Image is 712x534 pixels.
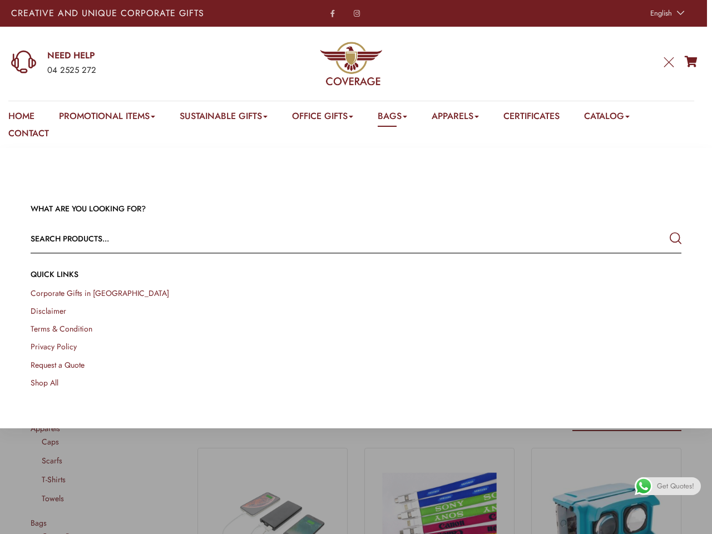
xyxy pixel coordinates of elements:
[31,225,551,252] input: Search products...
[503,110,560,127] a: Certificates
[657,477,694,495] span: Get Quotes!
[11,9,279,18] p: Creative and Unique Corporate Gifts
[31,377,58,388] a: Shop All
[584,110,630,127] a: Catalog
[31,288,169,299] a: Corporate Gifts in [GEOGRAPHIC_DATA]
[47,63,229,78] div: 04 2525 272
[8,127,49,144] a: Contact
[31,305,66,317] a: Disclaimer
[31,204,681,215] h3: WHAT ARE YOU LOOKING FOR?
[650,8,672,18] span: English
[31,359,85,370] a: Request a Quote
[645,6,688,21] a: English
[292,110,353,127] a: Office Gifts
[31,341,77,352] a: Privacy Policy
[31,323,92,334] a: Terms & Condition
[180,110,268,127] a: Sustainable Gifts
[31,269,681,280] h4: QUICK LINKs
[378,110,407,127] a: Bags
[432,110,479,127] a: Apparels
[8,110,34,127] a: Home
[47,50,229,62] a: NEED HELP
[59,110,155,127] a: Promotional Items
